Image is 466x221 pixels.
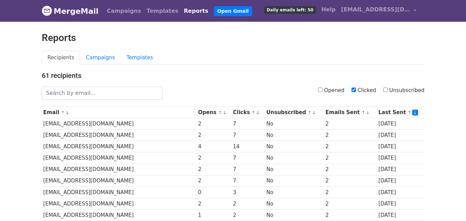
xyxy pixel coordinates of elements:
td: 4 [196,141,231,152]
td: [EMAIL_ADDRESS][DOMAIN_NAME] [42,187,197,198]
td: 2 [324,152,377,164]
td: 0 [196,187,231,198]
a: ↑ [61,110,65,115]
td: 2 [196,175,231,187]
td: [DATE] [377,209,424,221]
td: [DATE] [377,175,424,187]
h4: 61 recipients [42,71,425,80]
td: 2 [324,198,377,209]
td: 2 [196,130,231,141]
th: Unsubscribed [265,107,324,118]
td: [DATE] [377,164,424,175]
a: Daily emails left: 50 [261,3,318,17]
td: [DATE] [377,187,424,198]
td: 2 [196,118,231,130]
td: 2 [324,187,377,198]
td: 2 [196,152,231,164]
td: 2 [196,164,231,175]
a: Templates [144,4,181,18]
td: [EMAIL_ADDRESS][DOMAIN_NAME] [42,130,197,141]
a: Help [319,3,338,17]
th: Last Sent [377,107,424,118]
td: No [265,164,324,175]
a: ↑ [218,110,222,115]
a: ↓ [256,110,260,115]
input: Opened [318,88,323,92]
span: [EMAIL_ADDRESS][DOMAIN_NAME] [341,6,410,14]
a: Campaigns [80,51,121,65]
th: Emails Sent [324,107,377,118]
td: [EMAIL_ADDRESS][DOMAIN_NAME] [42,209,197,221]
input: Clicked [351,88,356,92]
a: Templates [121,51,159,65]
td: 2 [324,164,377,175]
td: No [265,130,324,141]
td: [EMAIL_ADDRESS][DOMAIN_NAME] [42,141,197,152]
td: [EMAIL_ADDRESS][DOMAIN_NAME] [42,152,197,164]
th: Email [42,107,197,118]
td: No [265,141,324,152]
a: ↑ [361,110,365,115]
td: 7 [231,152,265,164]
td: [EMAIL_ADDRESS][DOMAIN_NAME] [42,118,197,130]
th: Clicks [231,107,265,118]
a: ↓ [312,110,316,115]
td: No [265,198,324,209]
td: [EMAIL_ADDRESS][DOMAIN_NAME] [42,198,197,209]
td: 2 [324,175,377,187]
td: [DATE] [377,118,424,130]
td: 7 [231,118,265,130]
label: Opened [318,87,345,94]
a: ↑ [308,110,312,115]
a: ↑ [252,110,256,115]
span: Daily emails left: 50 [264,6,316,14]
td: [DATE] [377,141,424,152]
td: 7 [231,130,265,141]
td: No [265,175,324,187]
td: 2 [231,198,265,209]
h2: Reports [42,32,425,44]
input: Search by email... [42,87,162,100]
td: No [265,118,324,130]
a: ↓ [222,110,226,115]
td: No [265,152,324,164]
td: 14 [231,141,265,152]
td: 7 [231,175,265,187]
a: ↓ [366,110,370,115]
td: 2 [196,198,231,209]
th: Opens [196,107,231,118]
a: Reports [181,4,211,18]
td: 2 [324,209,377,221]
a: MergeMail [42,4,99,18]
td: [EMAIL_ADDRESS][DOMAIN_NAME] [42,175,197,187]
td: [DATE] [377,152,424,164]
label: Clicked [351,87,376,94]
td: 2 [324,141,377,152]
td: [DATE] [377,130,424,141]
a: ↓ [412,110,418,115]
td: No [265,187,324,198]
td: 3 [231,187,265,198]
input: Unsubscribed [383,88,388,92]
a: [EMAIL_ADDRESS][DOMAIN_NAME] [338,3,419,19]
td: 2 [324,130,377,141]
td: 2 [324,118,377,130]
td: 1 [196,209,231,221]
td: 7 [231,164,265,175]
a: ↑ [408,110,412,115]
td: 2 [231,209,265,221]
td: No [265,209,324,221]
td: [DATE] [377,198,424,209]
label: Unsubscribed [383,87,425,94]
img: MergeMail logo [42,6,52,16]
td: [EMAIL_ADDRESS][DOMAIN_NAME] [42,164,197,175]
a: Campaigns [104,4,144,18]
a: Recipients [42,51,80,65]
a: Open Gmail [214,6,252,16]
a: ↓ [66,110,69,115]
